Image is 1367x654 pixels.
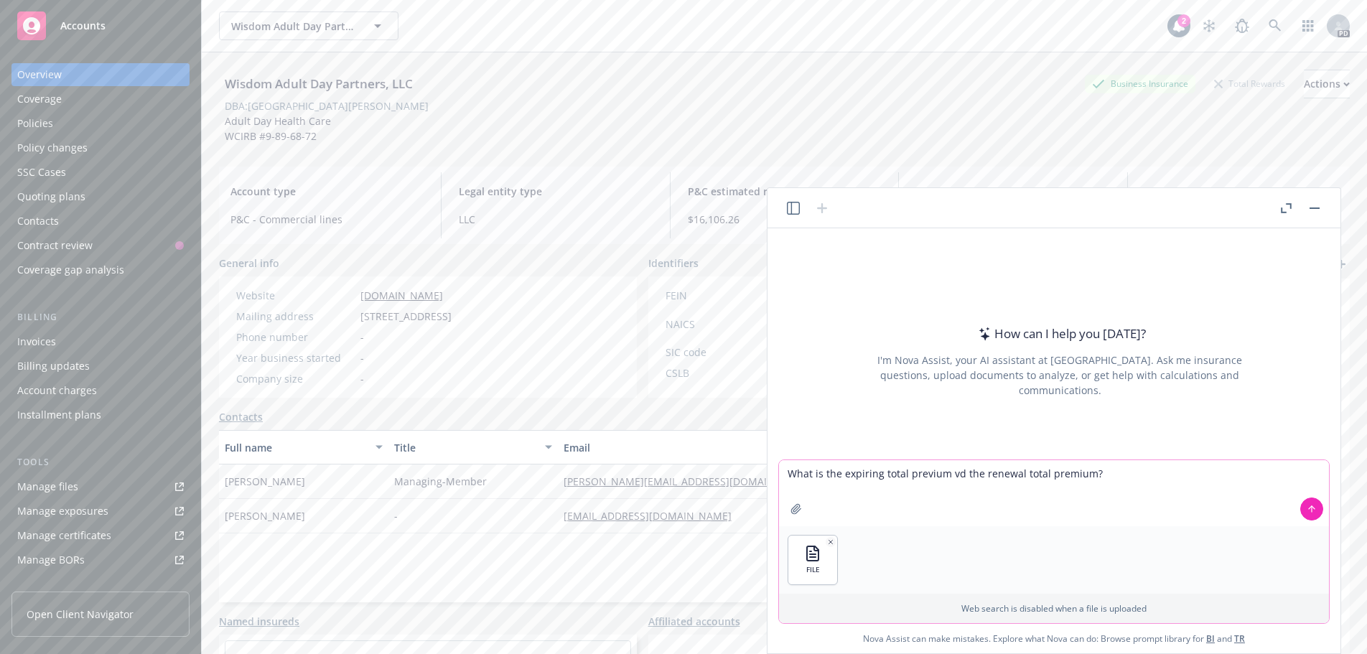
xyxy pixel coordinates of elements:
span: Accounts [60,20,106,32]
button: Email [558,430,840,464]
a: Invoices [11,330,190,353]
div: Quoting plans [17,185,85,208]
div: Coverage gap analysis [17,258,124,281]
span: Servicing team [1145,184,1338,199]
a: Account charges [11,379,190,402]
a: Manage exposures [11,500,190,523]
a: BI [1206,632,1215,645]
textarea: What is the expiring total previum vd the renewal total premium? [779,460,1329,526]
div: Total Rewards [1207,75,1292,93]
a: Affiliated accounts [648,614,740,629]
span: Adult Day Health Care WCIRB #9-89-68-72 [225,114,331,143]
a: TR [1234,632,1245,645]
div: Billing [11,310,190,324]
a: Installment plans [11,403,190,426]
a: Coverage gap analysis [11,258,190,281]
div: Company size [236,371,355,386]
a: Report a Bug [1228,11,1256,40]
a: Summary of insurance [11,573,190,596]
span: - [360,350,364,365]
div: Website [236,288,355,303]
div: Manage files [17,475,78,498]
span: - [394,508,398,523]
div: Coverage [17,88,62,111]
button: Wisdom Adult Day Partners, LLC [219,11,398,40]
span: General info [219,256,279,271]
div: Title [394,440,536,455]
div: Account charges [17,379,97,402]
span: P&C - Commercial lines [230,212,424,227]
span: Account type [230,184,424,199]
span: LLC [459,212,652,227]
span: [PERSON_NAME] [225,474,305,489]
div: Tools [11,455,190,470]
div: Installment plans [17,403,101,426]
a: [PERSON_NAME][EMAIL_ADDRESS][DOMAIN_NAME] [564,475,824,488]
div: SSC Cases [17,161,66,184]
div: How can I help you [DATE]? [974,324,1146,343]
div: I'm Nova Assist, your AI assistant at [GEOGRAPHIC_DATA]. Ask me insurance questions, upload docum... [858,352,1261,398]
div: CSLB [666,365,784,380]
div: Policies [17,112,53,135]
div: Email [564,440,818,455]
span: [PERSON_NAME] [225,508,305,523]
span: - [360,330,364,345]
a: SSC Cases [11,161,190,184]
span: [STREET_ADDRESS] [360,309,452,324]
a: Coverage [11,88,190,111]
div: Contract review [17,234,93,257]
div: Manage certificates [17,524,111,547]
div: Summary of insurance [17,573,126,596]
a: Accounts [11,6,190,46]
a: Overview [11,63,190,86]
span: Open Client Navigator [27,607,134,622]
a: Policies [11,112,190,135]
p: Web search is disabled when a file is uploaded [788,602,1320,615]
a: [DOMAIN_NAME] [360,289,443,302]
div: FEIN [666,288,784,303]
a: Billing updates [11,355,190,378]
button: FILE [788,536,837,584]
div: Mailing address [236,309,355,324]
span: P&C estimated revenue [688,184,881,199]
span: $16,106.26 [688,212,881,227]
span: FILE [806,565,820,574]
a: Contract review [11,234,190,257]
div: Phone number [236,330,355,345]
div: Manage BORs [17,548,85,571]
a: Named insureds [219,614,299,629]
div: Manage exposures [17,500,108,523]
a: Manage certificates [11,524,190,547]
a: Search [1261,11,1289,40]
span: Wisdom Adult Day Partners, LLC [231,19,355,34]
button: Title [388,430,558,464]
a: Stop snowing [1195,11,1223,40]
button: Full name [219,430,388,464]
button: Actions [1304,70,1350,98]
div: Billing updates [17,355,90,378]
a: Manage BORs [11,548,190,571]
div: Invoices [17,330,56,353]
a: Switch app [1294,11,1322,40]
span: - [360,371,364,386]
a: Policy changes [11,136,190,159]
div: Full name [225,440,367,455]
div: Policy changes [17,136,88,159]
div: SIC code [666,345,784,360]
span: P&C follow up date [916,184,1109,199]
a: Contacts [11,210,190,233]
span: Nova Assist can make mistakes. Explore what Nova can do: Browse prompt library for and [863,624,1245,653]
a: add [1333,256,1350,273]
a: Contacts [219,409,263,424]
span: Identifiers [648,256,699,271]
span: Legal entity type [459,184,652,199]
div: Contacts [17,210,59,233]
div: Wisdom Adult Day Partners, LLC [219,75,419,93]
a: [EMAIL_ADDRESS][DOMAIN_NAME] [564,509,743,523]
a: Manage files [11,475,190,498]
div: Business Insurance [1085,75,1195,93]
span: Managing-Member [394,474,487,489]
div: DBA: [GEOGRAPHIC_DATA][PERSON_NAME] [225,98,429,113]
